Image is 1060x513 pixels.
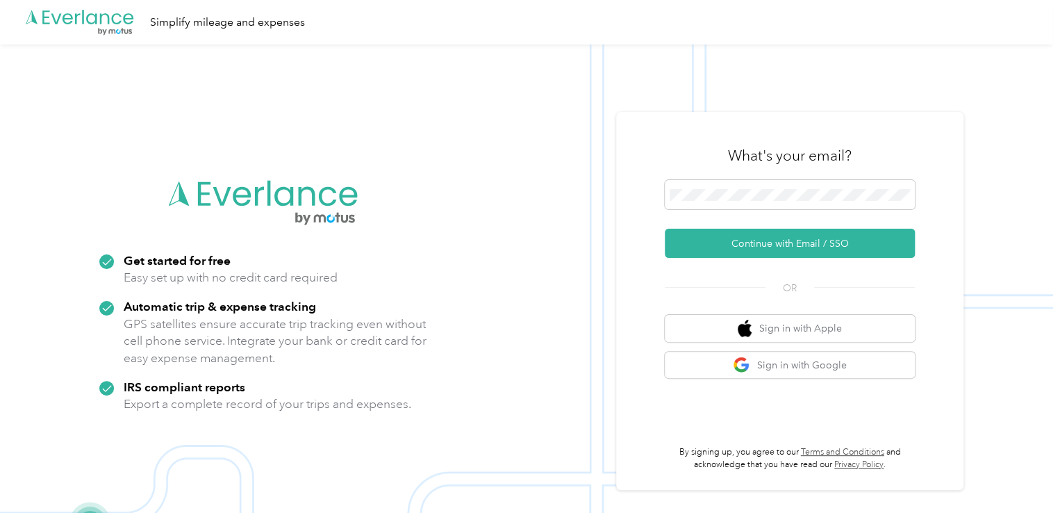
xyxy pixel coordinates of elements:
h3: What's your email? [728,146,852,165]
a: Privacy Policy [834,459,884,470]
p: GPS satellites ensure accurate trip tracking even without cell phone service. Integrate your bank... [124,316,427,367]
button: apple logoSign in with Apple [665,315,915,342]
img: google logo [733,357,750,374]
button: Continue with Email / SSO [665,229,915,258]
strong: Automatic trip & expense tracking [124,299,316,313]
p: Easy set up with no credit card required [124,269,338,286]
p: By signing up, you agree to our and acknowledge that you have read our . [665,446,915,471]
p: Export a complete record of your trips and expenses. [124,396,411,413]
button: google logoSign in with Google [665,352,915,379]
a: Terms and Conditions [801,447,884,457]
div: Simplify mileage and expenses [150,14,305,31]
img: apple logo [738,320,752,337]
strong: IRS compliant reports [124,380,245,394]
span: OR [765,281,814,295]
strong: Get started for free [124,253,231,268]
